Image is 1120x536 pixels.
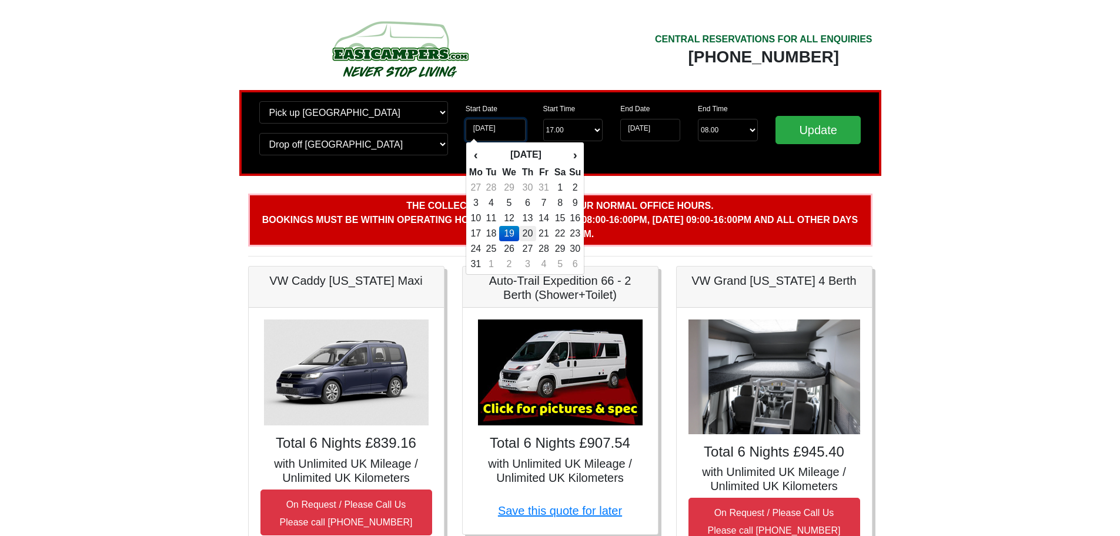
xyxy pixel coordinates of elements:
[551,211,569,226] td: 15
[499,165,519,180] th: We
[466,119,526,141] input: Start Date
[569,165,581,180] th: Su
[569,211,581,226] td: 16
[499,195,519,211] td: 5
[260,274,432,288] h5: VW Caddy [US_STATE] Maxi
[483,226,499,241] td: 18
[688,274,860,288] h5: VW Grand [US_STATE] 4 Berth
[620,119,680,141] input: Return Date
[288,16,511,81] img: campers-checkout-logo.png
[474,435,646,452] h4: Total 6 Nights £907.54
[478,319,643,425] img: Auto-Trail Expedition 66 - 2 Berth (Shower+Toilet)
[569,145,581,165] th: ›
[543,104,576,114] label: Start Time
[469,226,483,241] td: 17
[499,211,519,226] td: 12
[536,180,552,195] td: 31
[620,104,650,114] label: End Date
[698,104,728,114] label: End Time
[469,195,483,211] td: 3
[499,241,519,257] td: 26
[688,319,860,434] img: VW Grand California 4 Berth
[551,165,569,180] th: Sa
[536,211,552,226] td: 14
[688,444,860,461] h4: Total 6 Nights £945.40
[499,257,519,272] td: 2
[519,241,536,257] td: 27
[569,241,581,257] td: 30
[551,180,569,195] td: 1
[655,32,872,46] div: CENTRAL RESERVATIONS FOR ALL ENQUIRIES
[483,211,499,226] td: 11
[264,319,429,425] img: VW Caddy California Maxi
[519,257,536,272] td: 3
[474,274,646,302] h5: Auto-Trail Expedition 66 - 2 Berth (Shower+Toilet)
[536,195,552,211] td: 7
[280,500,413,527] small: On Request / Please Call Us Please call [PHONE_NUMBER]
[708,508,841,535] small: On Request / Please Call Us Please call [PHONE_NUMBER]
[469,165,483,180] th: Mo
[469,180,483,195] td: 27
[551,241,569,257] td: 29
[536,226,552,241] td: 21
[499,180,519,195] td: 29
[536,241,552,257] td: 28
[775,116,861,144] input: Update
[469,241,483,257] td: 24
[536,165,552,180] th: Fr
[499,226,519,241] td: 19
[483,165,499,180] th: Tu
[569,257,581,272] td: 6
[519,195,536,211] td: 6
[519,180,536,195] td: 30
[474,457,646,485] h5: with Unlimited UK Mileage / Unlimited UK Kilometers
[483,241,499,257] td: 25
[551,195,569,211] td: 8
[483,180,499,195] td: 28
[569,195,581,211] td: 9
[262,201,858,239] b: The collection time is outside our normal office hours. Bookings must be within operating hours w...
[260,490,432,535] button: On Request / Please Call UsPlease call [PHONE_NUMBER]
[655,46,872,68] div: [PHONE_NUMBER]
[483,257,499,272] td: 1
[688,465,860,493] h5: with Unlimited UK Mileage / Unlimited UK Kilometers
[469,145,483,165] th: ‹
[483,145,569,165] th: [DATE]
[260,457,432,485] h5: with Unlimited UK Mileage / Unlimited UK Kilometers
[469,211,483,226] td: 10
[260,435,432,452] h4: Total 6 Nights £839.16
[466,104,497,114] label: Start Date
[519,165,536,180] th: Th
[519,211,536,226] td: 13
[519,226,536,241] td: 20
[483,195,499,211] td: 4
[551,226,569,241] td: 22
[569,226,581,241] td: 23
[569,180,581,195] td: 2
[536,257,552,272] td: 4
[469,257,483,272] td: 31
[498,504,622,517] a: Save this quote for later
[551,257,569,272] td: 5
